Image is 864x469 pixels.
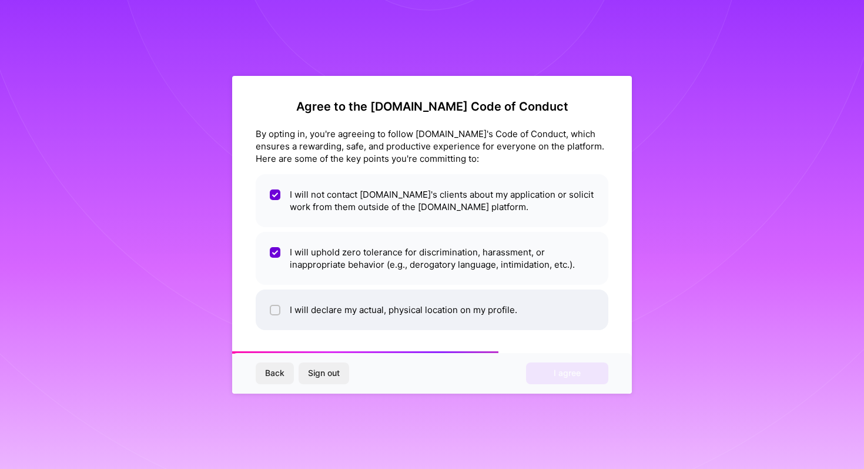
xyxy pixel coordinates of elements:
[256,99,608,114] h2: Agree to the [DOMAIN_NAME] Code of Conduct
[256,290,608,330] li: I will declare my actual, physical location on my profile.
[256,232,608,285] li: I will uphold zero tolerance for discrimination, harassment, or inappropriate behavior (e.g., der...
[256,362,294,384] button: Back
[299,362,349,384] button: Sign out
[308,367,340,379] span: Sign out
[265,367,284,379] span: Back
[256,128,608,165] div: By opting in, you're agreeing to follow [DOMAIN_NAME]'s Code of Conduct, which ensures a rewardin...
[256,174,608,227] li: I will not contact [DOMAIN_NAME]'s clients about my application or solicit work from them outside...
